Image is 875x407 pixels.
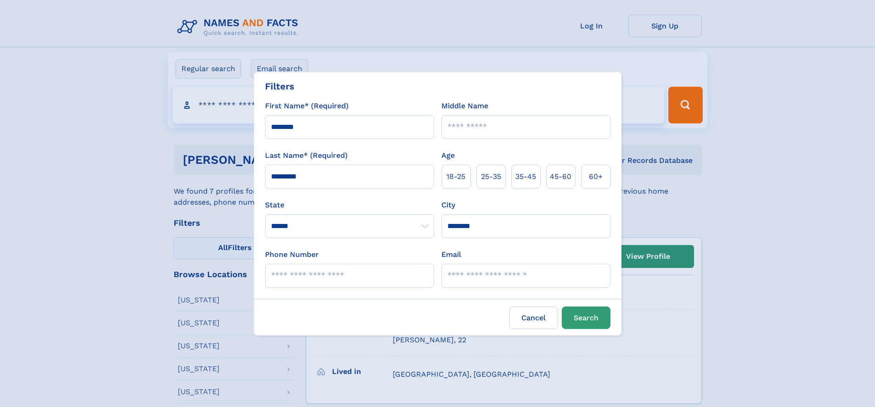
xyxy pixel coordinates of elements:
span: 45‑60 [550,171,571,182]
div: Filters [265,79,294,93]
label: City [441,200,455,211]
label: Email [441,249,461,260]
label: Last Name* (Required) [265,150,348,161]
label: Age [441,150,455,161]
label: State [265,200,434,211]
label: First Name* (Required) [265,100,349,112]
span: 18‑25 [446,171,465,182]
span: 35‑45 [515,171,536,182]
span: 60+ [589,171,603,182]
button: Search [562,307,610,329]
span: 25‑35 [481,171,501,182]
label: Phone Number [265,249,319,260]
label: Cancel [509,307,558,329]
label: Middle Name [441,100,488,112]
